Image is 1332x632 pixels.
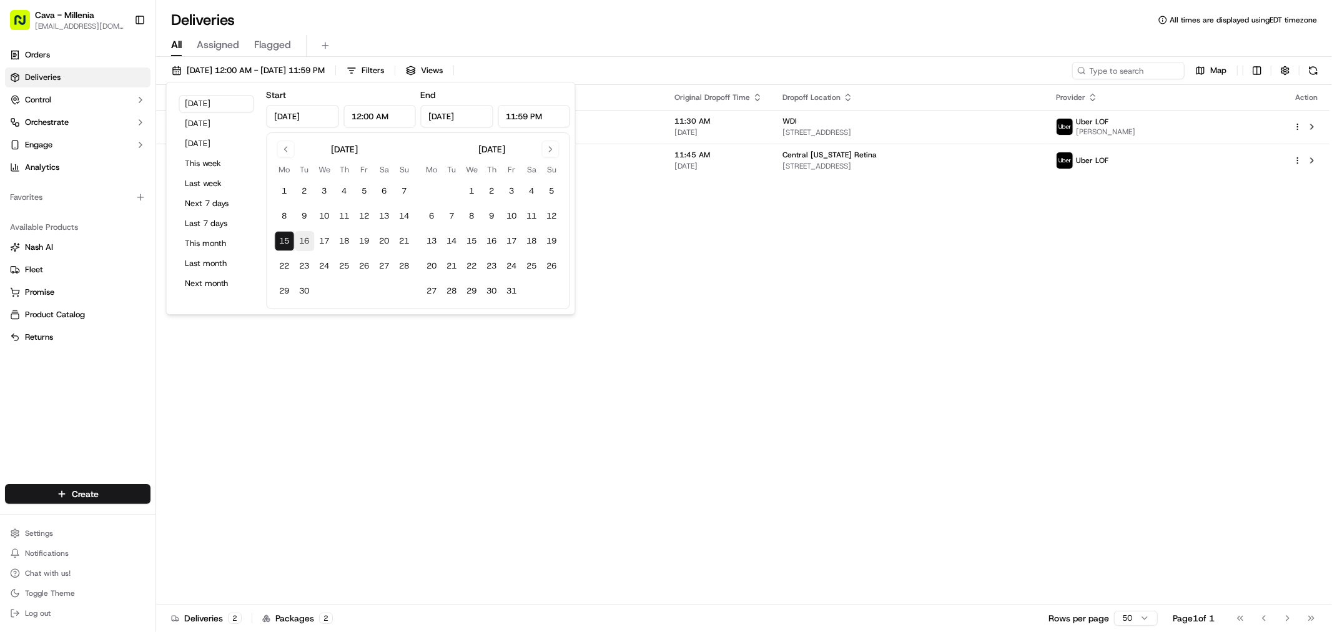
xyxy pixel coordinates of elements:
button: Returns [5,327,150,347]
button: Last week [179,175,254,192]
span: Orchestrate [25,117,69,128]
input: Date [267,105,339,127]
a: Fleet [10,264,146,275]
button: 24 [315,256,335,276]
span: Filters [362,65,384,76]
button: 25 [335,256,355,276]
button: Start new chat [212,123,227,138]
button: Filters [341,62,390,79]
div: We're available if you need us! [56,132,172,142]
img: Cava Millenia [12,182,32,202]
button: 20 [422,256,442,276]
button: 8 [275,206,295,226]
img: 1736555255976-a54dd68f-1ca7-489b-9aae-adbdc363a1c4 [12,119,35,142]
button: 7 [442,206,462,226]
span: Views [421,65,443,76]
button: Control [5,90,150,110]
div: Start new chat [56,119,205,132]
input: Type to search [1072,62,1185,79]
span: Uber LOF [1076,156,1108,165]
span: Notifications [25,548,69,558]
th: Wednesday [462,163,482,176]
a: Deliveries [5,67,150,87]
div: Past conversations [12,162,84,172]
button: 30 [482,281,502,301]
span: [EMAIL_ADDRESS][DOMAIN_NAME] [35,21,124,31]
span: Pylon [124,310,151,319]
a: Promise [10,287,146,298]
img: Asif Zaman Khan [12,215,32,235]
button: [DATE] [179,135,254,152]
button: 22 [462,256,482,276]
button: Product Catalog [5,305,150,325]
span: Create [72,488,99,500]
button: 19 [542,231,562,251]
button: 21 [395,231,415,251]
button: 21 [442,256,462,276]
button: Go to next month [542,141,560,158]
button: Notifications [5,545,150,562]
button: 14 [442,231,462,251]
span: • [91,194,96,204]
span: Cava Millenia [39,194,89,204]
span: Provider [1056,92,1085,102]
span: [DATE] [111,227,136,237]
label: Start [267,89,287,101]
div: [DATE] [331,143,358,156]
button: 30 [295,281,315,301]
th: Tuesday [442,163,462,176]
button: 1 [462,181,482,201]
th: Saturday [375,163,395,176]
img: 8571987876998_91fb9ceb93ad5c398215_72.jpg [26,119,49,142]
button: 10 [315,206,335,226]
button: Refresh [1305,62,1322,79]
span: Orders [25,49,50,61]
th: Friday [355,163,375,176]
a: Orders [5,45,150,65]
span: Deliveries [25,72,61,83]
button: Toggle Theme [5,585,150,602]
button: 20 [375,231,395,251]
span: Nash AI [25,242,53,253]
span: [DATE] [674,161,762,171]
div: Page 1 of 1 [1173,612,1215,625]
a: 📗Knowledge Base [7,274,101,297]
button: 23 [295,256,315,276]
button: 26 [355,256,375,276]
span: WDI [782,116,797,126]
img: uber-new-logo.jpeg [1057,152,1073,169]
div: 2 [228,613,242,624]
button: Last 7 days [179,215,254,232]
div: 2 [319,613,333,624]
button: 12 [355,206,375,226]
span: [PERSON_NAME] [39,227,101,237]
button: Fleet [5,260,150,280]
button: Cava - Millenia[EMAIL_ADDRESS][DOMAIN_NAME] [5,5,129,35]
span: Engage [25,139,52,151]
button: 11 [522,206,542,226]
button: 24 [502,256,522,276]
span: Settings [25,528,53,538]
button: Next month [179,275,254,292]
th: Wednesday [315,163,335,176]
button: 11 [335,206,355,226]
img: uber-new-logo.jpeg [1057,119,1073,135]
span: API Documentation [118,279,200,292]
button: Cava - Millenia [35,9,94,21]
div: [DATE] [478,143,505,156]
button: 15 [275,231,295,251]
th: Tuesday [295,163,315,176]
a: Analytics [5,157,150,177]
div: 💻 [106,280,116,290]
button: 13 [375,206,395,226]
div: Action [1293,92,1320,102]
button: 29 [462,281,482,301]
button: [DATE] 12:00 AM - [DATE] 11:59 PM [166,62,330,79]
span: Original Dropoff Time [674,92,750,102]
button: Nash AI [5,237,150,257]
button: 25 [522,256,542,276]
span: Central [US_STATE] Retina [782,150,877,160]
button: 15 [462,231,482,251]
button: 10 [502,206,522,226]
span: [DATE] [98,194,124,204]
